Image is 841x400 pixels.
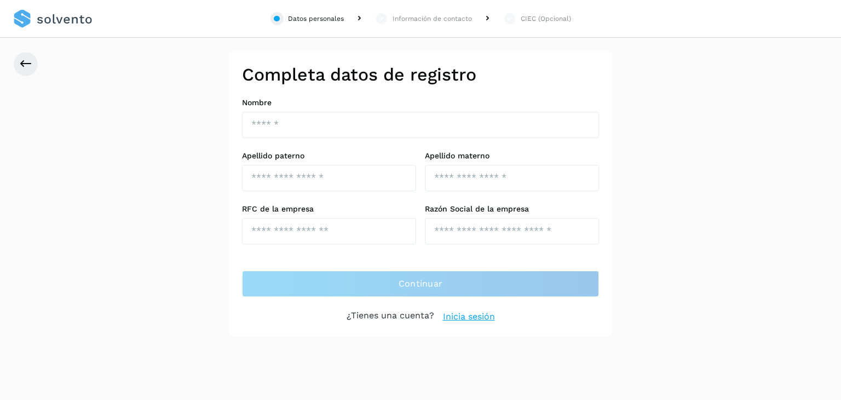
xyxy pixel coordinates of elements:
[347,310,434,323] p: ¿Tienes una cuenta?
[393,14,472,24] div: Información de contacto
[242,64,599,85] h2: Completa datos de registro
[242,151,416,161] label: Apellido paterno
[521,14,571,24] div: CIEC (Opcional)
[425,204,599,214] label: Razón Social de la empresa
[399,278,443,290] span: Continuar
[425,151,599,161] label: Apellido materno
[242,271,599,297] button: Continuar
[242,98,599,107] label: Nombre
[443,310,495,323] a: Inicia sesión
[288,14,344,24] div: Datos personales
[242,204,416,214] label: RFC de la empresa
